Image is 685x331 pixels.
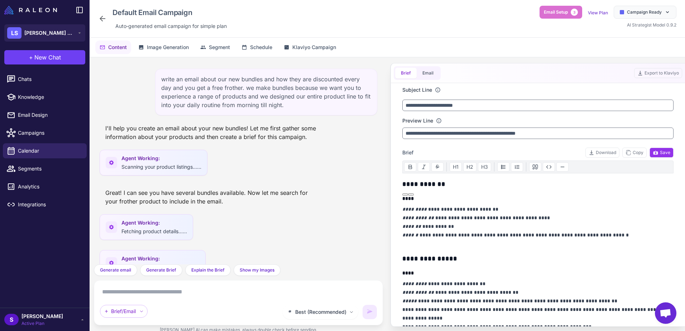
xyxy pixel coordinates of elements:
[121,164,201,170] span: Scanning your product listings......
[3,125,87,140] a: Campaigns
[234,264,281,276] button: Show my Images
[112,21,230,32] div: Click to edit description
[3,107,87,123] a: Email Design
[134,40,193,54] button: Image Generation
[140,264,182,276] button: Generate Brief
[7,27,21,39] div: LS
[626,149,643,156] span: Copy
[18,165,81,173] span: Segments
[147,43,189,51] span: Image Generation
[585,148,619,158] button: Download
[100,267,131,273] span: Generate email
[634,68,682,78] button: Export to Klaviyo
[463,162,476,172] button: H2
[18,75,81,83] span: Chats
[185,264,231,276] button: Explain the Brief
[417,68,439,78] button: Email
[3,143,87,158] a: Calendar
[100,305,148,318] div: Brief/Email
[450,162,462,172] button: H1
[295,308,346,316] span: Best (Recommended)
[3,90,87,105] a: Knowledge
[653,149,670,156] span: Save
[18,111,81,119] span: Email Design
[292,43,336,51] span: Klaviyo Campaign
[115,22,227,30] span: Auto‑generated email campaign for simple plan
[3,197,87,212] a: Integrations
[4,24,85,42] button: LS[PERSON_NAME] Superfood
[18,183,81,191] span: Analytics
[100,186,322,208] div: Great! I can see you have several bundles available. Now let me search for your frother product t...
[540,6,582,19] button: Email Setup3
[146,267,176,273] span: Generate Brief
[155,69,377,115] div: write an email about our new bundles and how they are discounted every day and you get a free fro...
[622,148,647,158] button: Copy
[94,264,137,276] button: Generate email
[544,9,568,15] span: Email Setup
[478,162,491,172] button: H3
[18,129,81,137] span: Campaigns
[627,22,676,28] span: AI Strategist Model 0.9.2
[250,43,272,51] span: Schedule
[402,117,433,125] label: Preview Line
[18,93,81,101] span: Knowledge
[121,154,201,162] span: Agent Working:
[650,148,674,158] button: Save
[196,40,234,54] button: Segment
[121,255,200,263] span: Agent Working:
[279,40,340,54] button: Klaviyo Campaign
[21,312,63,320] span: [PERSON_NAME]
[18,201,81,208] span: Integrations
[240,267,274,273] span: Show my Images
[237,40,277,54] button: Schedule
[34,53,61,62] span: New Chat
[655,302,676,324] div: Open chat
[121,264,200,270] span: Checking what's in your store......
[4,6,57,14] img: Raleon Logo
[18,147,81,155] span: Calendar
[21,320,63,327] span: Active Plan
[108,43,127,51] span: Content
[4,314,19,325] div: S
[588,10,608,15] a: View Plan
[191,267,225,273] span: Explain the Brief
[3,161,87,176] a: Segments
[283,305,358,319] button: Best (Recommended)
[29,53,33,62] span: +
[571,9,578,16] span: 3
[627,9,662,15] span: Campaign Ready
[402,86,432,94] label: Subject Line
[121,228,187,234] span: Fetching product details......
[24,29,75,37] span: [PERSON_NAME] Superfood
[4,6,60,14] a: Raleon Logo
[402,149,413,157] span: Brief
[4,50,85,64] button: +New Chat
[395,68,417,78] button: Brief
[121,219,187,227] span: Agent Working:
[3,72,87,87] a: Chats
[209,43,230,51] span: Segment
[100,121,322,144] div: I'll help you create an email about your new bundles! Let me first gather some information about ...
[95,40,131,54] button: Content
[110,6,230,19] div: Click to edit campaign name
[3,179,87,194] a: Analytics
